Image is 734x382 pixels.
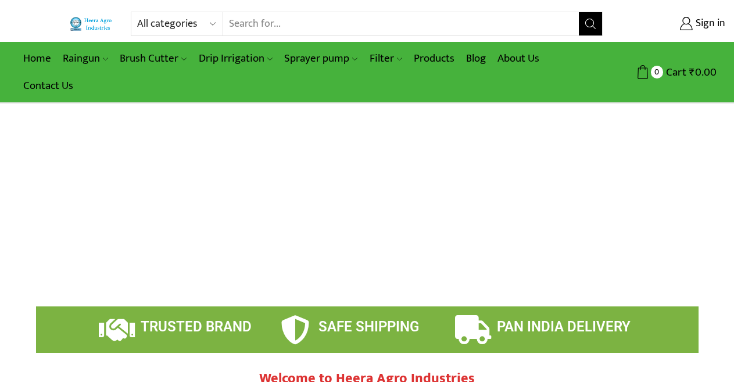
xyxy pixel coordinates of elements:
[492,45,545,72] a: About Us
[579,12,602,35] button: Search button
[114,45,192,72] a: Brush Cutter
[689,63,695,81] span: ₹
[408,45,460,72] a: Products
[223,12,579,35] input: Search for...
[689,63,717,81] bdi: 0.00
[364,45,408,72] a: Filter
[693,16,725,31] span: Sign in
[614,62,717,83] a: 0 Cart ₹0.00
[17,45,57,72] a: Home
[620,13,725,34] a: Sign in
[460,45,492,72] a: Blog
[141,319,252,335] span: TRUSTED BRAND
[278,45,363,72] a: Sprayer pump
[193,45,278,72] a: Drip Irrigation
[57,45,114,72] a: Raingun
[17,72,79,99] a: Contact Us
[318,319,419,335] span: SAFE SHIPPING
[651,66,663,78] span: 0
[663,65,686,80] span: Cart
[497,319,631,335] span: PAN INDIA DELIVERY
